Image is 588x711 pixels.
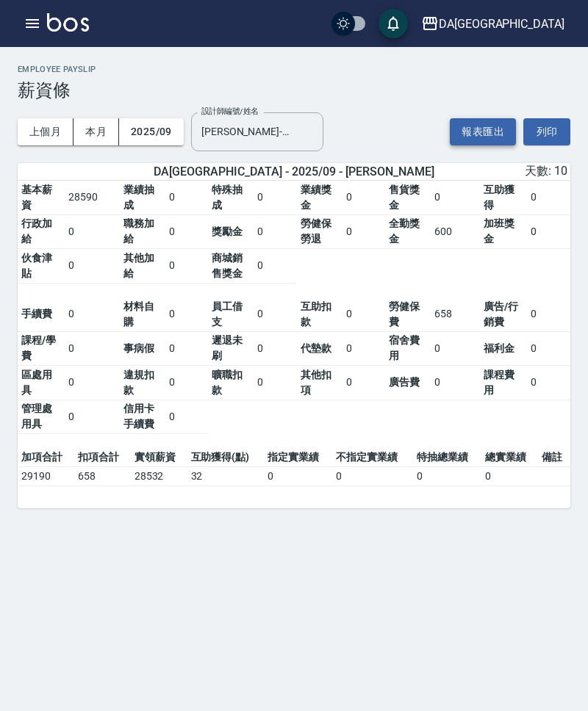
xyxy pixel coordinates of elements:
[481,467,538,486] td: 0
[65,249,120,284] td: 0
[123,252,154,279] span: 其他加給
[165,297,209,332] td: 0
[18,467,74,486] td: 29190
[212,225,243,237] span: 獎勵金
[212,300,243,328] span: 員工借支
[254,331,297,366] td: 0
[484,369,514,396] span: 課程費用
[21,217,52,245] span: 行政加給
[123,403,154,430] span: 信用卡手續費
[431,214,480,249] td: 600
[484,300,518,328] span: 廣告/行銷費
[165,181,209,215] td: 0
[187,448,265,467] td: 互助獲得(點)
[65,214,120,249] td: 0
[343,181,386,215] td: 0
[481,448,538,467] td: 總實業績
[264,448,332,467] td: 指定實業績
[527,214,570,249] td: 0
[415,9,570,39] button: DA[GEOGRAPHIC_DATA]
[527,366,570,400] td: 0
[343,331,386,366] td: 0
[21,369,52,396] span: 區處用具
[18,65,570,74] h2: Employee Payslip
[264,467,332,486] td: 0
[21,252,52,279] span: 伙食津貼
[389,334,420,361] span: 宿舍費用
[254,249,297,284] td: 0
[165,331,209,366] td: 0
[450,118,516,145] button: 報表匯出
[21,308,52,320] span: 手續費
[527,181,570,215] td: 0
[123,342,154,354] span: 事病假
[254,181,297,215] td: 0
[431,181,480,215] td: 0
[18,448,74,467] td: 加項合計
[343,214,386,249] td: 0
[165,214,209,249] td: 0
[431,331,480,366] td: 0
[301,184,331,211] span: 業績獎金
[523,118,570,145] button: 列印
[131,467,187,486] td: 28532
[254,297,297,332] td: 0
[123,369,154,396] span: 違規扣款
[301,300,331,328] span: 互助扣款
[212,334,243,361] span: 遲退未刷
[21,184,52,211] span: 基本薪資
[165,366,209,400] td: 0
[212,252,243,279] span: 商城銷售獎金
[379,9,408,38] button: save
[527,331,570,366] td: 0
[74,467,131,486] td: 658
[18,118,73,145] button: 上個月
[439,15,564,33] div: DA[GEOGRAPHIC_DATA]
[389,184,420,211] span: 售貨獎金
[343,297,386,332] td: 0
[123,300,154,328] span: 材料自購
[165,400,209,434] td: 0
[212,184,243,211] span: 特殊抽成
[389,217,420,245] span: 全勤獎金
[154,165,434,178] span: DA[GEOGRAPHIC_DATA] - 2025/09 - [PERSON_NAME]
[65,181,120,215] td: 28590
[47,13,89,32] img: Logo
[131,448,187,467] td: 實領薪資
[212,369,243,396] span: 曠職扣款
[65,366,120,400] td: 0
[65,400,120,434] td: 0
[332,467,412,486] td: 0
[484,184,514,211] span: 互助獲得
[301,369,331,396] span: 其他扣項
[538,448,570,467] td: 備註
[389,300,420,328] span: 勞健保費
[165,249,209,284] td: 0
[119,118,184,145] button: 2025/09
[527,297,570,332] td: 0
[484,217,514,245] span: 加班獎金
[389,376,420,388] span: 廣告費
[21,334,56,361] span: 課程/學費
[343,366,386,400] td: 0
[201,106,259,117] label: 設計師編號/姓名
[123,184,154,211] span: 業績抽成
[254,214,297,249] td: 0
[431,297,480,332] td: 658
[431,366,480,400] td: 0
[123,217,154,245] span: 職務加給
[301,217,331,245] span: 勞健保勞退
[332,448,412,467] td: 不指定實業績
[73,118,119,145] button: 本月
[65,331,120,366] td: 0
[187,467,265,486] td: 32
[301,342,331,354] span: 代墊款
[74,448,131,467] td: 扣項合計
[18,80,570,101] h3: 薪資條
[21,403,52,430] span: 管理處用具
[413,448,481,467] td: 特抽總業績
[65,297,120,332] td: 0
[18,181,570,449] table: a dense table
[254,366,297,400] td: 0
[413,467,481,486] td: 0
